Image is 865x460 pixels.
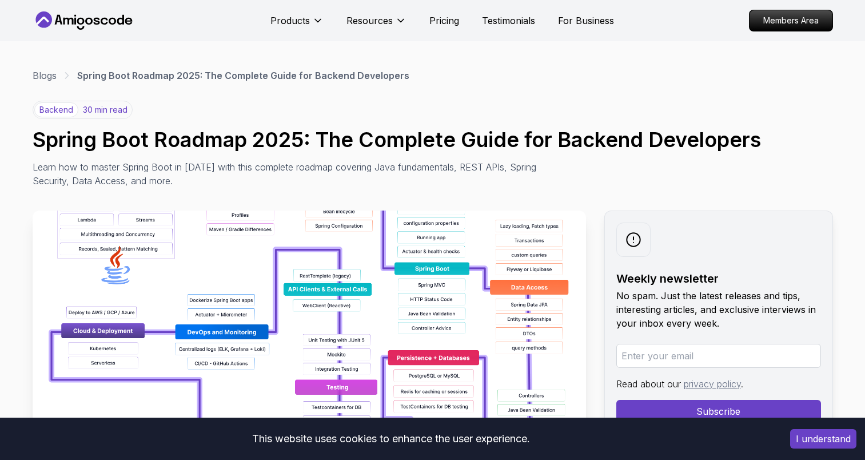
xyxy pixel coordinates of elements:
button: Accept cookies [790,429,856,449]
p: Spring Boot Roadmap 2025: The Complete Guide for Backend Developers [77,69,409,82]
p: Resources [346,14,393,27]
a: Pricing [429,14,459,27]
a: Blogs [33,69,57,82]
p: Members Area [750,10,832,31]
p: Learn how to master Spring Boot in [DATE] with this complete roadmap covering Java fundamentals, ... [33,160,545,188]
p: backend [34,102,78,117]
button: Products [270,14,324,37]
button: Resources [346,14,406,37]
button: Subscribe [616,400,821,423]
p: 30 min read [83,104,127,116]
a: Members Area [749,10,833,31]
h2: Weekly newsletter [616,271,821,287]
h1: Spring Boot Roadmap 2025: The Complete Guide for Backend Developers [33,128,833,151]
a: For Business [558,14,614,27]
p: Read about our . [616,377,821,391]
p: No spam. Just the latest releases and tips, interesting articles, and exclusive interviews in you... [616,289,821,330]
div: This website uses cookies to enhance the user experience. [9,426,773,451]
a: Testimonials [482,14,535,27]
p: Products [270,14,310,27]
a: privacy policy [684,378,741,390]
input: Enter your email [616,344,821,368]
